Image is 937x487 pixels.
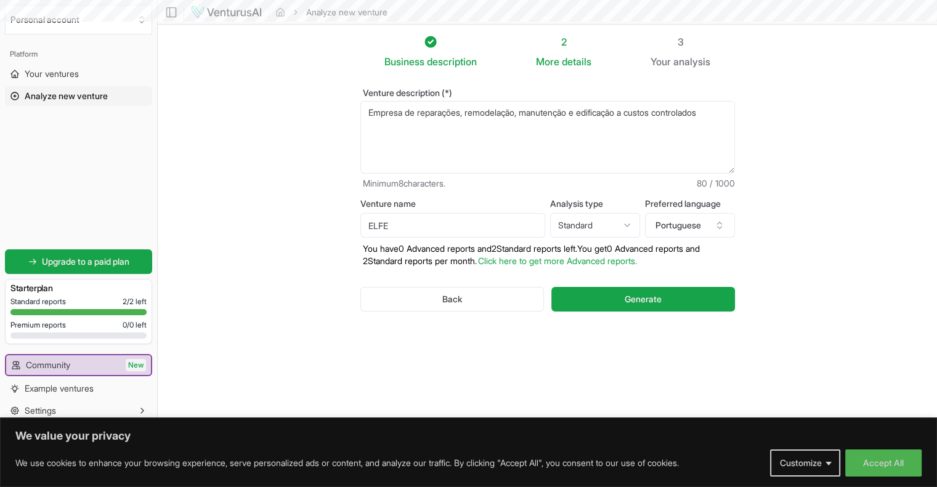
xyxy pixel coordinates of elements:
button: Back [360,287,545,312]
span: Minimum 8 characters. [363,177,445,190]
span: Example ventures [25,382,94,395]
span: details [562,55,591,68]
span: Settings [25,404,56,417]
input: Optional venture name [360,213,545,238]
p: We use cookies to enhance your browsing experience, serve personalized ads or content, and analyz... [15,456,679,470]
a: Click here to get more Advanced reports. [478,256,637,266]
button: Generate [551,287,734,312]
a: CommunityNew [6,355,151,375]
span: More [536,54,559,69]
span: 80 / 1000 [697,177,735,190]
button: Customize [770,449,840,477]
span: analysis [673,55,710,68]
h3: Starter plan [10,282,147,294]
a: Example ventures [5,379,152,398]
a: Your ventures [5,64,152,84]
label: Analysis type [550,199,640,208]
span: Upgrade to a paid plan [42,256,129,268]
label: Venture description (*) [360,89,735,97]
button: Portuguese [645,213,735,238]
span: Your ventures [25,68,79,80]
a: Analyze new venture [5,86,152,106]
span: Premium reports [10,320,66,330]
span: Community [26,359,70,371]
p: You have 0 Advanced reports and 2 Standard reports left. Y ou get 0 Advanced reports and 2 Standa... [360,243,735,267]
span: Analyze new venture [25,90,108,102]
button: Settings [5,401,152,421]
span: Standard reports [10,297,66,307]
span: Generate [625,293,662,305]
span: 0 / 0 left [123,320,147,330]
p: We value your privacy [15,429,922,443]
a: Upgrade to a paid plan [5,249,152,274]
span: Business [384,54,424,69]
span: 2 / 2 left [123,297,147,307]
div: 2 [536,34,591,49]
label: Venture name [360,199,545,208]
span: description [427,55,477,68]
button: Accept All [845,449,922,477]
label: Preferred language [645,199,735,208]
div: Platform [5,44,152,64]
div: 3 [651,34,710,49]
span: New [126,359,146,371]
span: Your [651,54,671,69]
